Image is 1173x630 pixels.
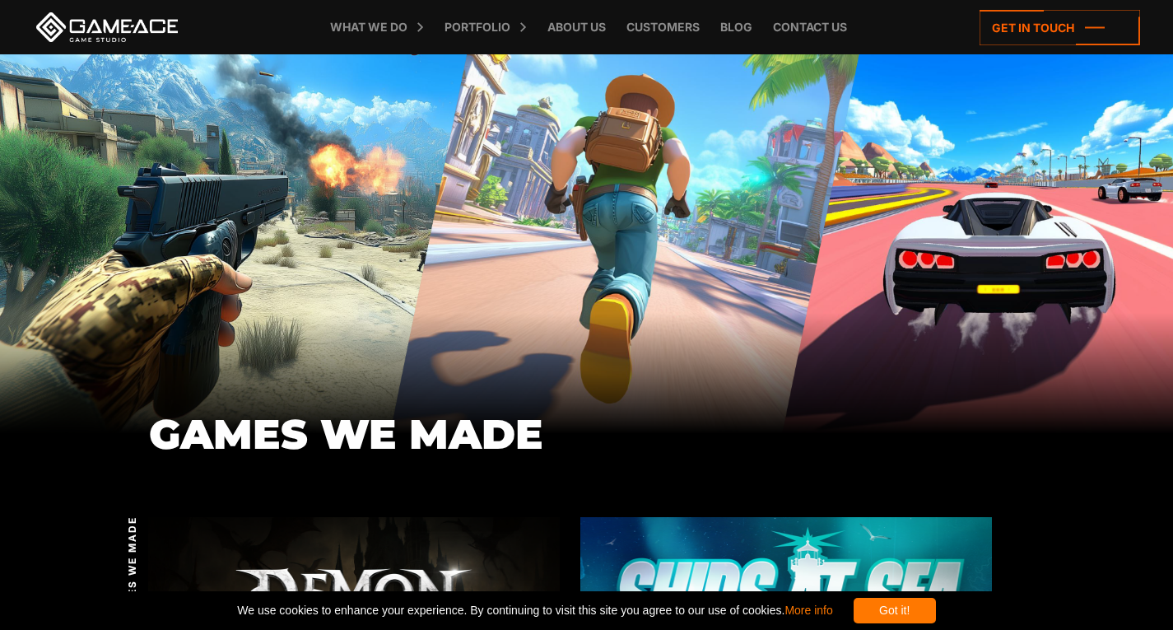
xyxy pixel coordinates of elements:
[125,516,140,623] span: GAMES WE MADE
[149,413,1026,458] h1: GAMES WE MADE
[237,598,832,623] span: We use cookies to enhance your experience. By continuing to visit this site you agree to our use ...
[980,10,1140,45] a: Get in touch
[854,598,936,623] div: Got it!
[784,604,832,617] a: More info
